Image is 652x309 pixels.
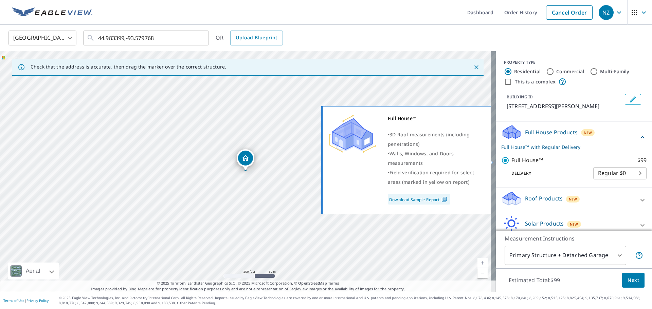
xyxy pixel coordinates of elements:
[569,196,577,202] span: New
[507,94,533,100] p: BUILDING ID
[477,268,488,278] a: Current Level 17, Zoom Out
[388,150,454,166] span: Walls, Windows, and Doors measurements
[505,246,626,265] div: Primary Structure + Detached Garage
[501,170,593,176] p: Delivery
[504,59,644,65] div: PROPERTY TYPE
[388,168,482,187] div: •
[157,281,339,286] span: © 2025 TomTom, Earthstar Geographics SIO, © 2025 Microsoft Corporation, ©
[237,149,254,170] div: Dropped pin, building 1, Residential property, 266 Harrington Dr Long Lake, MN 55356
[593,164,647,183] div: Regular $0
[328,281,339,286] a: Terms
[525,194,563,202] p: Roof Products
[31,64,226,70] p: Check that the address is accurate, then drag the marker over the correct structure.
[230,31,283,45] a: Upload Blueprint
[12,7,92,18] img: EV Logo
[388,169,474,185] span: Field verification required for select areas (marked in yellow on report)
[599,5,614,20] div: NZ
[625,94,641,105] button: Edit building 1
[546,5,593,20] a: Cancel Order
[298,281,327,286] a: OpenStreetMap
[388,149,482,168] div: •
[570,221,578,227] span: New
[637,156,647,165] p: $99
[600,68,630,75] label: Multi-Family
[3,298,24,303] a: Terms of Use
[511,156,543,165] p: Full House™
[3,298,49,303] p: |
[388,131,470,147] span: 3D Roof measurements (including penetrations)
[556,68,584,75] label: Commercial
[503,273,565,288] p: Estimated Total: $99
[216,31,283,45] div: OR
[440,196,449,202] img: Pdf Icon
[501,143,638,151] p: Full House™ with Regular Delivery
[525,219,564,228] p: Solar Products
[388,130,482,149] div: •
[515,78,556,85] label: This is a complex
[477,258,488,268] a: Current Level 17, Zoom In
[501,124,647,151] div: Full House ProductsNewFull House™ with Regular Delivery
[26,298,49,303] a: Privacy Policy
[507,102,622,110] p: [STREET_ADDRESS][PERSON_NAME]
[472,63,481,72] button: Close
[628,276,639,285] span: Next
[8,263,59,279] div: Aerial
[388,114,482,123] div: Full House™
[501,216,647,235] div: Solar ProductsNew
[622,273,645,288] button: Next
[584,130,592,135] span: New
[514,68,541,75] label: Residential
[328,114,376,154] img: Premium
[98,28,195,47] input: Search by address or latitude-longitude
[59,295,649,306] p: © 2025 Eagle View Technologies, Inc. and Pictometry International Corp. All Rights Reserved. Repo...
[8,28,76,47] div: [GEOGRAPHIC_DATA]
[388,194,450,205] a: Download Sample Report
[635,251,643,259] span: Your report will include the primary structure and a detached garage if one exists.
[24,263,42,279] div: Aerial
[501,191,647,210] div: Roof ProductsNew
[525,128,578,136] p: Full House Products
[236,34,277,42] span: Upload Blueprint
[505,234,643,243] p: Measurement Instructions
